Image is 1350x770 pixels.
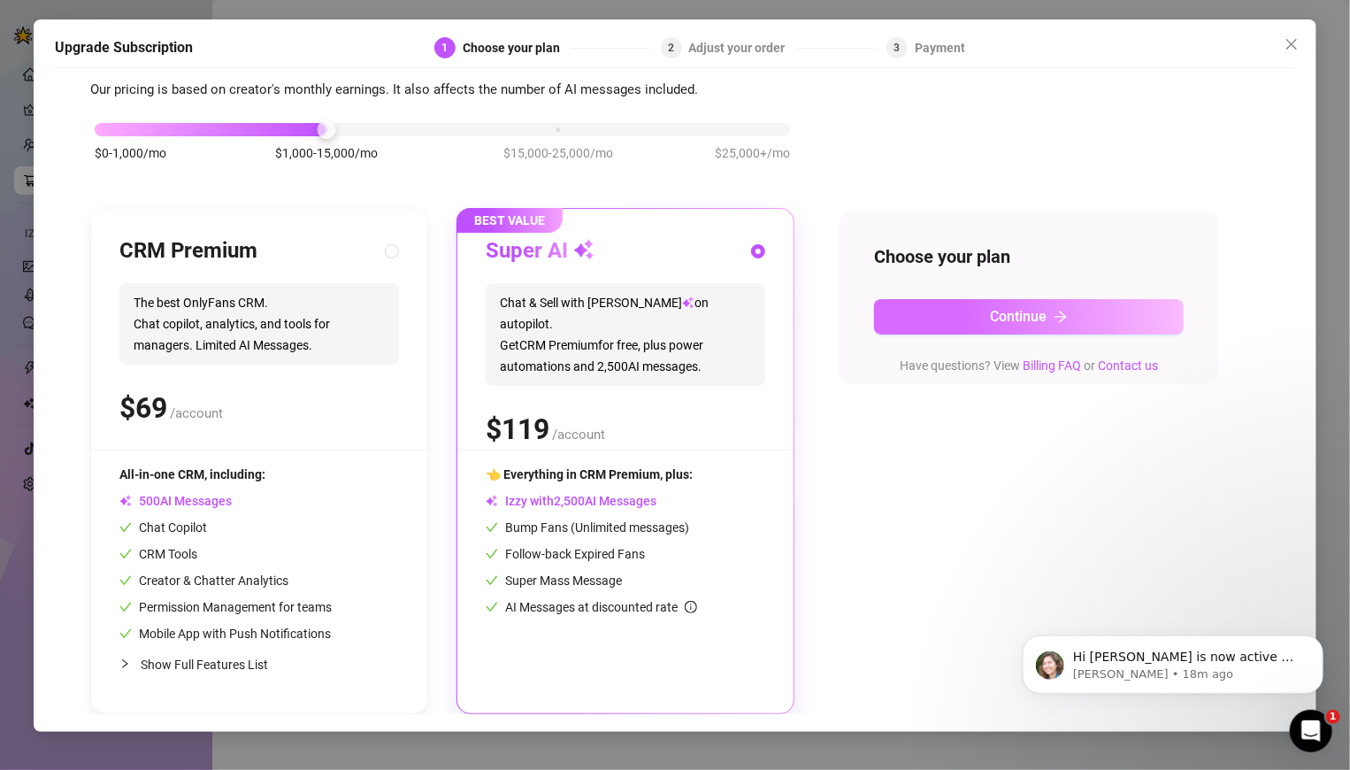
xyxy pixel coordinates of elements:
[1277,30,1306,58] button: Close
[1054,310,1068,324] span: arrow-right
[1023,358,1081,373] a: Billing FAQ
[119,658,130,669] span: collapsed
[689,37,796,58] div: Adjust your order
[119,283,399,365] span: The best OnlyFans CRM. Chat copilot, analytics, and tools for managers. Limited AI Messages.
[119,237,257,266] h3: CRM Premium
[874,299,1184,335] button: Continuearrow-right
[119,548,132,560] span: check
[90,81,698,97] span: Our pricing is based on creator's monthly earnings. It also affects the number of AI messages inc...
[119,391,167,425] span: $
[119,574,288,588] span: Creator & Chatter Analytics
[463,37,571,58] div: Choose your plan
[1277,37,1306,51] span: Close
[486,547,645,561] span: Follow-back Expired Fans
[119,601,132,613] span: check
[900,358,1158,373] span: Have questions? View or
[119,574,132,587] span: check
[119,600,332,614] span: Permission Management for teams
[996,598,1350,722] iframe: Intercom notifications message
[715,143,790,163] span: $25,000+/mo
[119,521,132,534] span: check
[990,308,1047,325] span: Continue
[486,412,549,446] span: $
[119,627,331,641] span: Mobile App with Push Notifications
[486,574,498,587] span: check
[1285,37,1299,51] span: close
[486,521,498,534] span: check
[894,42,901,54] span: 3
[486,520,689,535] span: Bump Fans (Unlimited messages)
[119,494,232,508] span: AI Messages
[141,658,268,672] span: Show Full Features List
[275,143,378,163] span: $1,000-15,000/mo
[552,427,605,443] span: /account
[685,601,697,613] span: info-circle
[119,628,132,640] span: check
[1098,358,1158,373] a: Contact us
[119,467,265,481] span: All-in-one CRM, including:
[486,494,656,508] span: Izzy with AI Messages
[503,143,613,163] span: $15,000-25,000/mo
[486,548,498,560] span: check
[119,520,207,535] span: Chat Copilot
[486,467,693,481] span: 👈 Everything in CRM Premium, plus:
[505,600,697,614] span: AI Messages at discounted rate
[874,244,1184,269] h4: Choose your plan
[915,37,965,58] div: Payment
[668,42,674,54] span: 2
[486,283,765,386] span: Chat & Sell with [PERSON_NAME] on autopilot. Get CRM Premium for free, plus power automations and...
[95,143,166,163] span: $0-1,000/mo
[486,574,622,588] span: Super Mass Message
[170,405,223,421] span: /account
[486,601,498,613] span: check
[1326,710,1340,724] span: 1
[119,643,399,685] div: Show Full Features List
[486,237,594,266] h3: Super AI
[456,208,563,233] span: BEST VALUE
[55,37,193,58] h5: Upgrade Subscription
[1290,710,1332,752] iframe: Intercom live chat
[442,42,449,54] span: 1
[119,547,197,561] span: CRM Tools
